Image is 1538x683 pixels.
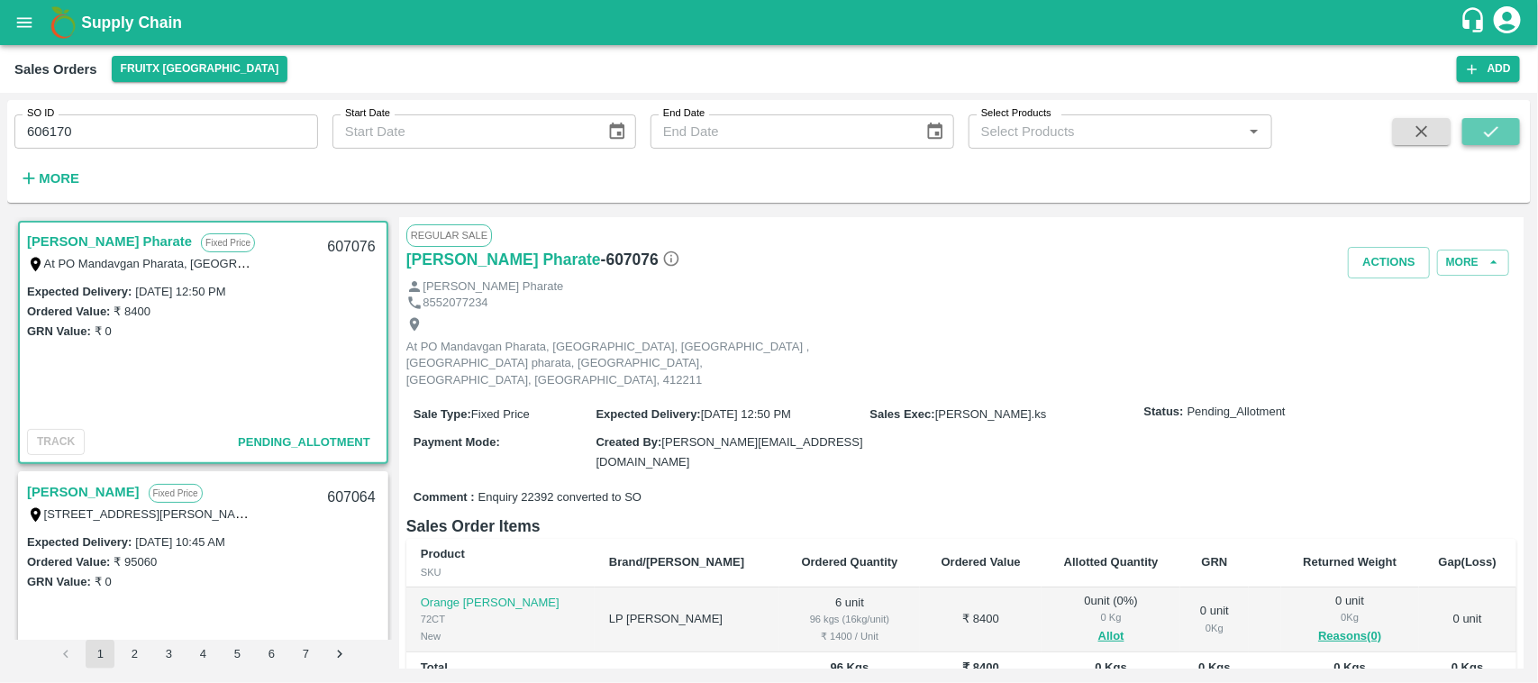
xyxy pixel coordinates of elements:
td: LP [PERSON_NAME] [595,587,779,653]
h6: - 607076 [601,247,680,272]
button: Reasons(0) [1296,626,1405,647]
b: Supply Chain [81,14,182,32]
label: [STREET_ADDRESS][PERSON_NAME] [44,506,257,521]
b: GRN [1202,555,1228,569]
label: ₹ 0 [95,324,112,338]
strong: More [39,171,79,186]
button: Actions [1348,247,1430,278]
div: 607064 [316,477,386,519]
button: Choose date [918,114,952,149]
button: Go to next page [325,640,354,669]
b: Ordered Value [942,555,1021,569]
b: 96 Kgs [831,660,869,674]
span: Pending_Allotment [1188,404,1286,421]
p: [PERSON_NAME] Pharate [423,278,563,296]
div: ₹ 1400 / Unit [794,628,906,644]
img: logo [45,5,81,41]
button: Go to page 3 [154,640,183,669]
label: ₹ 95060 [114,555,157,569]
b: Allotted Quantity [1064,555,1159,569]
button: Open [1242,120,1266,143]
label: Ordered Value: [27,305,110,318]
a: [PERSON_NAME] Pharate [27,230,192,253]
p: Orange [PERSON_NAME] [421,595,580,612]
div: account of current user [1491,4,1524,41]
button: Go to page 6 [257,640,286,669]
td: 0 unit [1419,587,1516,653]
p: Fixed Price [201,233,255,252]
p: Fixed Price [149,484,203,503]
nav: pagination navigation [49,640,357,669]
p: At PO Mandavgan Pharata, [GEOGRAPHIC_DATA], [GEOGRAPHIC_DATA] ,[GEOGRAPHIC_DATA] pharata, [GEOGRA... [406,339,812,389]
div: 96 kgs (16kg/unit) [794,611,906,627]
div: 0 unit [1195,603,1234,636]
div: 0 Kg [1195,620,1234,636]
button: open drawer [4,2,45,43]
label: Created By : [596,435,661,449]
span: [DATE] 12:50 PM [701,407,791,421]
h6: Sales Order Items [406,514,1516,539]
button: More [1437,250,1509,276]
label: Comment : [414,489,475,506]
div: customer-support [1460,6,1491,39]
p: 8552077234 [423,295,487,312]
input: End Date [651,114,911,149]
button: Select DC [112,56,288,82]
label: Select Products [981,106,1051,121]
button: Go to page 7 [291,640,320,669]
span: Fixed Price [471,407,530,421]
label: [DATE] 12:50 PM [135,285,225,298]
button: Allot [1098,626,1124,647]
span: [PERSON_NAME].ks [935,407,1047,421]
label: Payment Mode : [414,435,500,449]
label: Sale Type : [414,407,471,421]
label: ₹ 8400 [114,305,150,318]
div: SKU [421,564,580,580]
div: 607076 [316,226,386,269]
label: Expected Delivery : [27,535,132,549]
label: Ordered Value: [27,555,110,569]
button: Go to page 5 [223,640,251,669]
b: Total [421,660,448,674]
td: ₹ 8400 [920,587,1042,653]
b: ₹ 8400 [962,660,999,674]
label: Sales Exec : [870,407,935,421]
label: ₹ 0 [95,575,112,588]
div: Sales Orders [14,58,97,81]
input: Select Products [974,120,1237,143]
input: Enter SO ID [14,114,318,149]
span: Pending_Allotment [238,435,370,449]
td: 6 unit [779,587,920,653]
label: [DATE] 10:45 AM [135,535,224,549]
a: Supply Chain [81,10,1460,35]
button: Go to page 2 [120,640,149,669]
button: Choose date [600,114,634,149]
button: More [14,163,84,194]
span: Regular Sale [406,224,492,246]
a: [PERSON_NAME] Pharate [406,247,601,272]
b: Returned Weight [1303,555,1397,569]
label: SO ID [27,106,54,121]
label: Start Date [345,106,390,121]
b: Gap(Loss) [1439,555,1497,569]
input: Start Date [332,114,593,149]
span: [PERSON_NAME][EMAIL_ADDRESS][DOMAIN_NAME] [596,435,862,469]
label: GRN Value: [27,575,91,588]
span: Enquiry 22392 converted to SO [478,489,642,506]
label: Expected Delivery : [27,285,132,298]
div: New [421,628,580,644]
label: Expected Delivery : [596,407,700,421]
b: Product [421,547,465,560]
label: Status: [1144,404,1184,421]
label: At PO Mandavgan Pharata, [GEOGRAPHIC_DATA], [GEOGRAPHIC_DATA] ,[GEOGRAPHIC_DATA] pharata, [GEOGRA... [44,256,1043,270]
b: Ordered Quantity [802,555,898,569]
b: 0 Kgs [1452,660,1483,674]
button: page 1 [86,640,114,669]
b: 0 Kgs [1198,660,1230,674]
div: 0 unit ( 0 %) [1056,593,1166,647]
div: 0 unit [1296,593,1405,647]
div: 72CT [421,611,580,627]
button: Go to page 4 [188,640,217,669]
b: 0 Kgs [1095,660,1126,674]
